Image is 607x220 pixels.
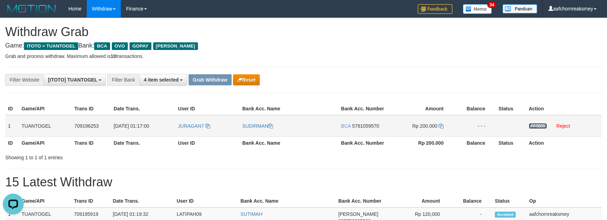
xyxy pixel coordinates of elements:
[338,102,391,115] th: Bank Acc. Number
[240,136,338,149] th: Bank Acc. Name
[454,115,496,137] td: - - -
[189,74,231,85] button: Grab Withdraw
[175,102,240,115] th: User ID
[3,3,24,24] button: Open LiveChat chat widget
[5,53,602,60] p: Grab and process withdraw. Maximum allowed is transactions.
[391,102,454,115] th: Amount
[5,136,19,149] th: ID
[412,123,437,129] span: Rp 200.000
[19,115,72,137] td: TUANTOGEL
[352,123,379,129] span: Copy 5781059570 to clipboard
[72,102,111,115] th: Trans ID
[144,77,178,83] span: 4 item selected
[454,102,496,115] th: Balance
[341,123,351,129] span: BCA
[175,136,240,149] th: User ID
[19,195,71,208] th: Game/API
[5,115,19,137] td: 1
[5,3,58,14] img: MOTION_logo.png
[418,4,452,14] img: Feedback.jpg
[454,136,496,149] th: Balance
[496,102,526,115] th: Status
[5,175,602,189] h1: 15 Latest Withdraw
[139,74,187,86] button: 4 item selected
[5,25,602,39] h1: Withdraw Grab
[238,195,336,208] th: Bank Acc. Name
[43,74,106,86] button: [ITOTO] TUANTOGEL
[178,123,210,129] a: JURAGAN7
[242,123,273,129] a: SUDIRMAN
[338,136,391,149] th: Bank Acc. Number
[48,77,97,83] span: [ITOTO] TUANTOGEL
[439,123,443,129] a: Copy 200000 to clipboard
[335,195,388,208] th: Bank Acc. Number
[5,42,602,49] h4: Game: Bank:
[130,42,151,50] span: GOPAY
[487,2,497,8] span: 34
[24,42,78,50] span: ITOTO > TUANTOGEL
[496,136,526,149] th: Status
[529,123,547,129] a: Approve
[178,123,204,129] span: JURAGAN7
[112,42,128,50] span: OVO
[111,102,175,115] th: Date Trans.
[72,136,111,149] th: Trans ID
[110,53,116,59] strong: 10
[556,123,570,129] a: Reject
[107,74,139,86] div: Filter Bank
[5,102,19,115] th: ID
[5,151,248,161] div: Showing 1 to 1 of 1 entries
[114,123,149,129] span: [DATE] 01:17:00
[240,102,338,115] th: Bank Acc. Name
[450,195,492,208] th: Balance
[74,123,99,129] span: 709196253
[153,42,198,50] span: [PERSON_NAME]
[495,212,516,218] span: Accepted
[5,74,43,86] div: Filter Website
[71,195,110,208] th: Trans ID
[233,74,260,85] button: Reset
[463,4,492,14] img: Button%20Memo.svg
[19,102,72,115] th: Game/API
[388,195,450,208] th: Amount
[110,195,174,208] th: Date Trans.
[502,4,537,14] img: panduan.png
[526,195,602,208] th: Op
[174,195,238,208] th: User ID
[492,195,526,208] th: Status
[338,211,378,217] span: [PERSON_NAME]
[19,136,72,149] th: Game/API
[526,136,602,149] th: Action
[241,211,263,217] a: SUTIMAH
[391,136,454,149] th: Rp 200.000
[94,42,110,50] span: BCA
[526,102,602,115] th: Action
[111,136,175,149] th: Date Trans.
